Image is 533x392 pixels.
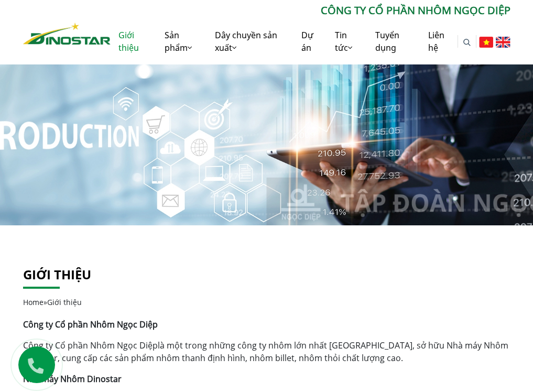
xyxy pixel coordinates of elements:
[23,373,122,385] strong: Nhà máy Nhôm Dinostar
[479,37,493,48] img: Tiếng Việt
[23,319,158,330] strong: Công ty Cổ phần Nhôm Ngọc Diệp
[23,23,111,45] img: Nhôm Dinostar
[111,18,156,64] a: Giới thiệu
[23,266,91,283] a: Giới thiệu
[111,3,510,18] p: CÔNG TY CỔ PHẦN NHÔM NGỌC DIỆP
[157,18,208,64] a: Sản phẩm
[327,18,367,64] a: Tin tức
[420,18,458,64] a: Liên hệ
[463,39,471,46] img: search
[293,18,327,64] a: Dự án
[367,18,421,64] a: Tuyển dụng
[23,297,43,307] a: Home
[47,297,82,307] span: Giới thiệu
[23,297,82,307] span: »
[23,340,158,351] a: Công ty Cổ phần Nhôm Ngọc Diệp
[23,339,510,364] p: là một trong những công ty nhôm lớn nhất [GEOGRAPHIC_DATA], sở hữu Nhà máy Nhôm Dinostar, cung cấ...
[207,18,293,64] a: Dây chuyền sản xuất
[496,37,510,48] img: English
